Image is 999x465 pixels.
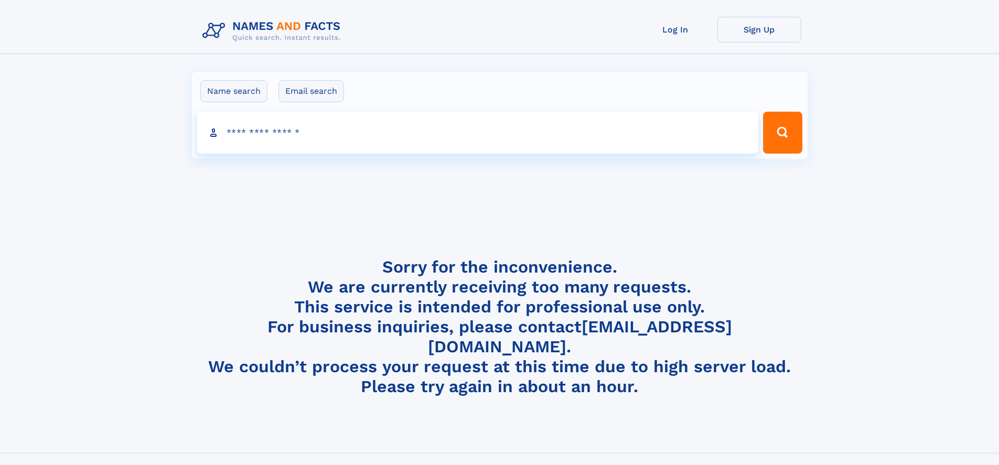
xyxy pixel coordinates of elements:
[763,112,802,154] button: Search Button
[198,257,801,397] h4: Sorry for the inconvenience. We are currently receiving too many requests. This service is intend...
[200,80,267,102] label: Name search
[428,317,732,356] a: [EMAIL_ADDRESS][DOMAIN_NAME]
[197,112,759,154] input: search input
[717,17,801,42] a: Sign Up
[278,80,344,102] label: Email search
[198,17,349,45] img: Logo Names and Facts
[633,17,717,42] a: Log In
